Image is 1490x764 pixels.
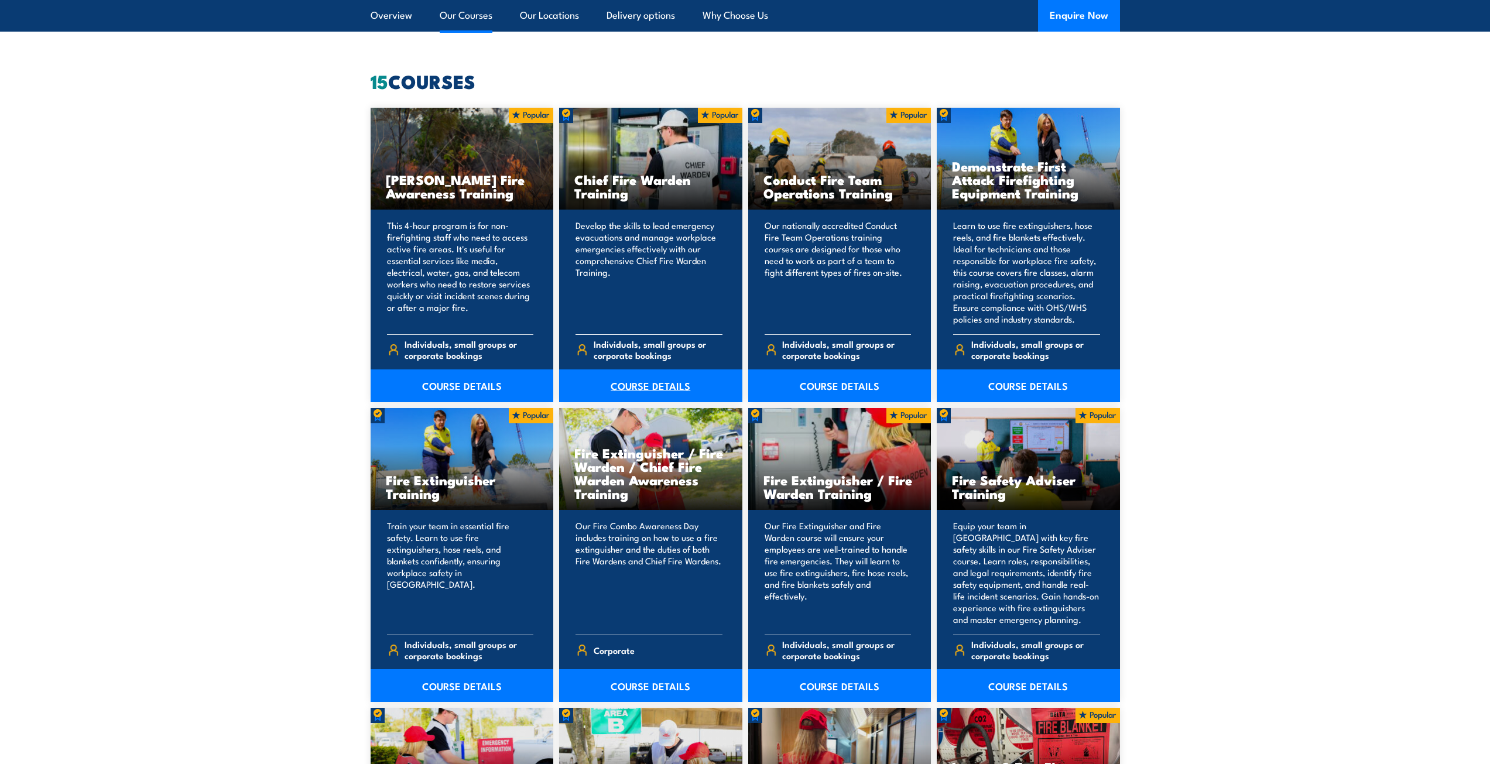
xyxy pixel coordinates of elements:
[952,473,1105,500] h3: Fire Safety Adviser Training
[782,338,911,361] span: Individuals, small groups or corporate bookings
[594,338,722,361] span: Individuals, small groups or corporate bookings
[576,220,722,325] p: Develop the skills to lead emergency evacuations and manage workplace emergencies effectively wit...
[952,159,1105,200] h3: Demonstrate First Attack Firefighting Equipment Training
[953,220,1100,325] p: Learn to use fire extinguishers, hose reels, and fire blankets effectively. Ideal for technicians...
[971,338,1100,361] span: Individuals, small groups or corporate bookings
[576,520,722,625] p: Our Fire Combo Awareness Day includes training on how to use a fire extinguisher and the duties o...
[748,669,931,702] a: COURSE DETAILS
[405,338,533,361] span: Individuals, small groups or corporate bookings
[559,669,742,702] a: COURSE DETAILS
[748,369,931,402] a: COURSE DETAILS
[371,73,1120,89] h2: COURSES
[782,639,911,661] span: Individuals, small groups or corporate bookings
[387,220,534,325] p: This 4-hour program is for non-firefighting staff who need to access active fire areas. It's usef...
[765,220,912,325] p: Our nationally accredited Conduct Fire Team Operations training courses are designed for those wh...
[371,66,388,95] strong: 15
[971,639,1100,661] span: Individuals, small groups or corporate bookings
[574,446,727,500] h3: Fire Extinguisher / Fire Warden / Chief Fire Warden Awareness Training
[371,669,554,702] a: COURSE DETAILS
[594,641,635,659] span: Corporate
[574,173,727,200] h3: Chief Fire Warden Training
[763,473,916,500] h3: Fire Extinguisher / Fire Warden Training
[937,669,1120,702] a: COURSE DETAILS
[559,369,742,402] a: COURSE DETAILS
[405,639,533,661] span: Individuals, small groups or corporate bookings
[763,173,916,200] h3: Conduct Fire Team Operations Training
[937,369,1120,402] a: COURSE DETAILS
[765,520,912,625] p: Our Fire Extinguisher and Fire Warden course will ensure your employees are well-trained to handl...
[953,520,1100,625] p: Equip your team in [GEOGRAPHIC_DATA] with key fire safety skills in our Fire Safety Adviser cours...
[371,369,554,402] a: COURSE DETAILS
[386,173,539,200] h3: [PERSON_NAME] Fire Awareness Training
[386,473,539,500] h3: Fire Extinguisher Training
[387,520,534,625] p: Train your team in essential fire safety. Learn to use fire extinguishers, hose reels, and blanke...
